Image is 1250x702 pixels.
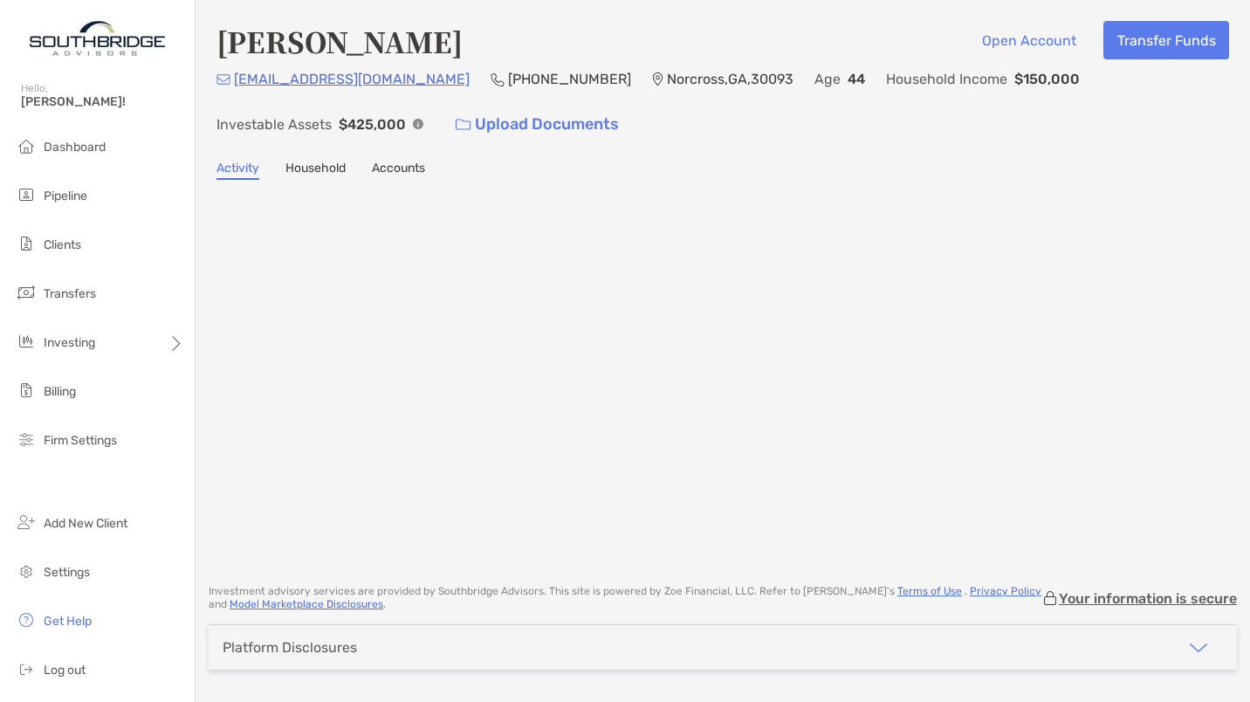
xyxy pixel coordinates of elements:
a: Terms of Use [897,585,962,597]
div: Platform Disclosures [223,639,357,656]
a: Household [285,161,346,180]
span: Billing [44,384,76,399]
span: Pipeline [44,189,87,203]
p: [EMAIL_ADDRESS][DOMAIN_NAME] [234,68,470,90]
span: Firm Settings [44,433,117,448]
span: [PERSON_NAME]! [21,94,184,109]
span: Transfers [44,286,96,301]
span: Dashboard [44,140,106,155]
img: dashboard icon [16,135,37,156]
img: logout icon [16,658,37,679]
img: Email Icon [216,74,230,85]
span: Get Help [44,614,92,629]
span: Clients [44,237,81,252]
span: Log out [44,663,86,678]
p: $150,000 [1014,68,1080,90]
img: transfers icon [16,282,37,303]
a: Privacy Policy [970,585,1041,597]
img: button icon [456,119,470,131]
img: investing icon [16,331,37,352]
span: Investing [44,335,95,350]
p: [PHONE_NUMBER] [508,68,631,90]
p: Household Income [886,68,1007,90]
img: settings icon [16,561,37,582]
img: Phone Icon [491,72,505,86]
img: billing icon [16,380,37,401]
p: Your information is secure [1059,590,1237,607]
p: Investment advisory services are provided by Southbridge Advisors . This site is powered by Zoe F... [209,585,1041,611]
img: get-help icon [16,609,37,630]
p: $425,000 [339,114,406,135]
button: Transfer Funds [1103,21,1229,59]
p: 44 [848,68,865,90]
a: Model Marketplace Disclosures [230,598,383,610]
img: pipeline icon [16,184,37,205]
span: Settings [44,565,90,580]
h4: [PERSON_NAME] [216,21,463,61]
p: Age [814,68,841,90]
a: Upload Documents [444,106,630,143]
img: Location Icon [652,72,663,86]
a: Accounts [372,161,425,180]
img: Zoe Logo [21,7,174,70]
img: Info Icon [413,119,423,129]
a: Activity [216,161,259,180]
img: clients icon [16,233,37,254]
img: icon arrow [1188,637,1209,658]
p: Norcross , GA , 30093 [667,68,793,90]
img: firm-settings icon [16,429,37,450]
img: add_new_client icon [16,512,37,533]
button: Open Account [968,21,1089,59]
p: Investable Assets [216,114,332,135]
span: Add New Client [44,516,127,531]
